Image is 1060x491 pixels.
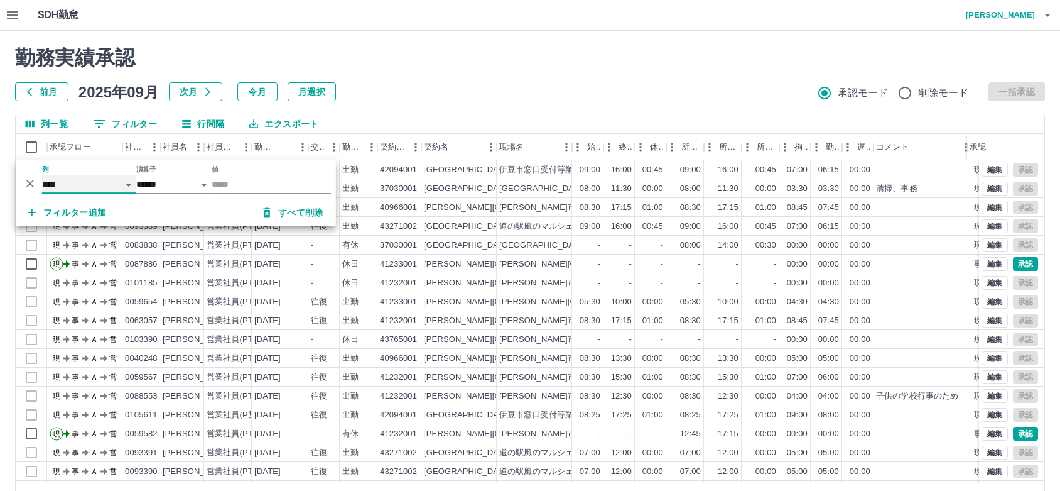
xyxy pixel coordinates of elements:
text: Ａ [90,297,98,306]
div: 05:30 [580,296,600,308]
div: 00:00 [850,258,870,270]
div: 勤務区分 [340,134,377,160]
div: 08:45 [787,315,808,327]
div: 出勤 [342,296,359,308]
div: 05:30 [680,296,701,308]
div: 出勤 [342,164,359,176]
button: 編集 [982,314,1008,328]
div: - [661,258,663,270]
button: 列選択 [16,114,78,133]
text: 事 [72,335,79,344]
div: 営業社員(PT契約) [207,296,273,308]
div: 00:00 [642,353,663,365]
div: 07:00 [787,164,808,176]
div: 0101185 [125,277,158,289]
div: - [598,277,600,289]
button: 編集 [982,408,1008,422]
div: 交通費 [308,134,340,160]
div: 0103390 [125,334,158,346]
button: 編集 [982,351,1008,365]
div: [GEOGRAPHIC_DATA] [424,164,511,176]
div: 所定終業 [704,134,742,160]
div: 現場責任者承認待 [974,334,1040,346]
button: 前月 [15,82,68,101]
button: フィルター表示 [83,114,167,133]
div: 休憩 [635,134,666,160]
div: 00:00 [850,240,870,251]
div: 17:15 [718,315,738,327]
div: 14:00 [718,240,738,251]
div: 現場責任者承認待 [974,277,1040,289]
div: 10:00 [718,296,738,308]
div: 所定開始 [666,134,704,160]
div: 社員番号 [122,134,160,160]
div: 承認 [967,134,1032,160]
div: 営業社員(PT契約) [207,353,273,365]
button: すべて削除 [253,201,333,224]
button: 編集 [982,370,1008,384]
text: 事 [72,279,79,287]
button: 編集 [982,389,1008,403]
div: [DATE] [254,315,281,327]
div: [DATE] [254,334,281,346]
div: 43271002 [380,221,417,233]
div: 00:00 [642,183,663,195]
div: 11:30 [611,183,632,195]
div: [GEOGRAPHIC_DATA] [424,221,511,233]
div: 40966001 [380,353,417,365]
div: 00:00 [787,240,808,251]
div: [PERSON_NAME]市総合案内 [499,202,609,214]
div: [PERSON_NAME] [163,240,231,251]
div: 00:00 [850,221,870,233]
div: 00:00 [818,277,839,289]
div: 現場名 [499,134,524,160]
button: メニュー [237,138,256,157]
button: 編集 [982,163,1008,177]
button: メニュー [293,138,312,157]
div: 10:00 [611,296,632,308]
div: 休日 [342,334,359,346]
div: 00:00 [787,334,808,346]
div: [PERSON_NAME][GEOGRAPHIC_DATA]自動車等運転管理業務包括業務 [499,296,770,308]
div: 03:30 [787,183,808,195]
div: 11:30 [718,183,738,195]
div: 04:30 [818,296,839,308]
div: [PERSON_NAME]市総合案内 [499,353,609,365]
div: 所定終業 [719,134,739,160]
div: [PERSON_NAME]市窓口受付等業務包括業務 [499,315,667,327]
div: 0063057 [125,315,158,327]
div: [PERSON_NAME] [163,296,231,308]
div: 00:00 [818,258,839,270]
div: [GEOGRAPHIC_DATA] [424,183,511,195]
div: 09:00 [680,164,701,176]
div: 伊豆市窓口受付等業務包括業務委託 [499,164,631,176]
div: 遅刻等 [857,134,871,160]
button: 編集 [982,238,1008,252]
div: 08:30 [580,202,600,214]
div: - [774,277,776,289]
div: 00:00 [850,164,870,176]
div: 00:00 [755,296,776,308]
div: 現場責任者承認待 [974,164,1040,176]
div: 42094001 [380,164,417,176]
text: 現 [53,316,60,325]
div: 現場責任者承認待 [974,202,1040,214]
div: 承認フロー [47,134,122,160]
div: 04:30 [787,296,808,308]
div: [PERSON_NAME][GEOGRAPHIC_DATA] [424,258,579,270]
div: 出勤 [342,353,359,365]
div: 休憩 [650,134,664,160]
div: 0083838 [125,240,158,251]
div: [PERSON_NAME][GEOGRAPHIC_DATA] [424,315,579,327]
button: 編集 [982,182,1008,196]
div: 01:00 [755,315,776,327]
div: 03:30 [818,183,839,195]
span: 承認モード [838,86,889,101]
div: 00:00 [850,334,870,346]
div: 00:00 [787,258,808,270]
div: 道の駅風のマルシェ御[PERSON_NAME]所 [499,221,659,233]
div: 交通費 [311,134,325,160]
div: 08:30 [680,353,701,365]
div: 01:00 [755,202,776,214]
div: 00:00 [755,183,776,195]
